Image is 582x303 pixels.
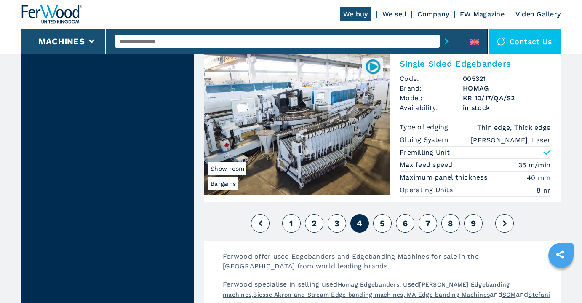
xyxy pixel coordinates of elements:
[396,214,414,233] button: 6
[441,214,460,233] button: 8
[448,218,453,228] span: 8
[460,10,505,18] a: FW Magazine
[223,281,510,298] a: [PERSON_NAME] Edgebanding machines
[289,218,293,228] span: 1
[365,58,381,75] img: 005321
[328,214,346,233] button: 3
[463,93,550,103] h3: KR 10/17/QA/S2
[515,10,561,18] a: Video Gallery
[382,10,407,18] a: We sell
[400,83,463,93] span: Brand:
[338,281,399,288] a: Homag Edgebanders
[208,177,238,190] span: Bargains
[312,218,317,228] span: 2
[463,83,550,93] h3: HOMAG
[208,162,246,175] span: Show room
[471,218,476,228] span: 9
[546,265,576,297] iframe: Chat
[502,291,516,298] a: SCM
[334,218,339,228] span: 3
[21,5,82,24] img: Ferwood
[470,135,550,145] em: [PERSON_NAME], Laser
[305,214,323,233] button: 2
[400,160,455,169] p: Max feed speed
[497,37,505,46] img: Contact us
[463,74,550,83] h3: 005321
[518,160,550,170] em: 35 m/min
[405,291,490,298] a: IMA Edge banding Machines
[400,123,451,132] p: Type of edging
[400,185,455,195] p: Operating Units
[400,74,463,83] span: Code:
[373,214,392,233] button: 5
[425,218,430,228] span: 7
[464,214,483,233] button: 9
[477,123,550,132] em: Thin edge, Thick edge
[380,218,385,228] span: 5
[204,52,561,202] a: Single Sided Edgebanders HOMAG KR 10/17/QA/S2BargainsShow room005321Single Sided EdgebandersCode:...
[38,36,85,46] button: Machines
[357,218,362,228] span: 4
[440,32,453,51] button: submit-button
[340,7,371,21] a: We buy
[463,103,550,113] span: in stock
[417,10,449,18] a: Company
[214,252,561,279] p: Ferwood offer used Edgebanders and Edgebanding Machines for sale in the [GEOGRAPHIC_DATA] from wo...
[204,52,390,195] img: Single Sided Edgebanders HOMAG KR 10/17/QA/S2
[253,291,403,298] a: Biesse Akron and Stream Edge banding machines
[489,29,561,54] div: Contact us
[400,135,451,145] p: Gluing System
[400,93,463,103] span: Model:
[400,173,489,182] p: Maximum panel thickness
[537,185,550,195] em: 8 nr
[282,214,301,233] button: 1
[403,218,408,228] span: 6
[550,244,571,265] a: sharethis
[400,148,450,157] p: Premilling Unit
[350,214,369,233] button: 4
[400,59,550,69] h2: Single Sided Edgebanders
[419,214,437,233] button: 7
[527,173,550,182] em: 40 mm
[400,103,463,113] span: Availability:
